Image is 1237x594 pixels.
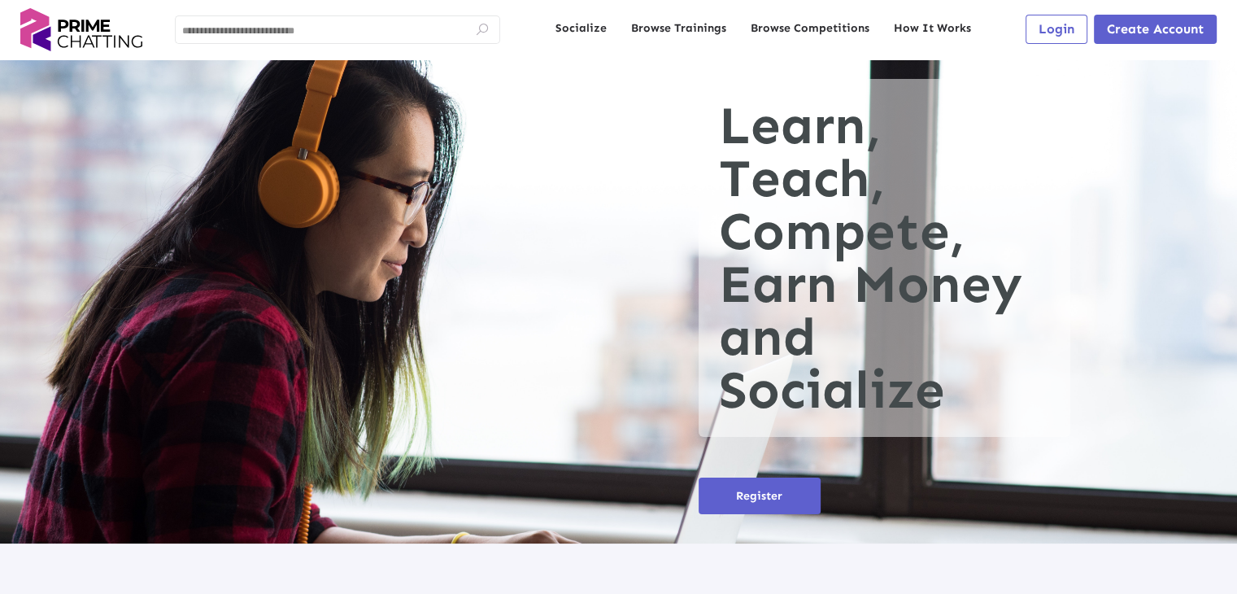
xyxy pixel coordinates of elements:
button: Register [699,478,821,514]
a: How It Works [894,20,971,37]
button: Create Account [1094,15,1217,44]
a: Socialize [555,20,607,37]
button: Login [1026,15,1087,44]
a: Browse Trainings [631,20,726,37]
a: Browse Competitions [751,20,869,37]
span: Register [736,489,782,503]
span: Create Account [1107,21,1204,37]
span: Login [1039,21,1074,37]
h1: Learn, Teach, Compete, Earn Money and Socialize [699,79,1070,437]
img: logo [20,8,142,51]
